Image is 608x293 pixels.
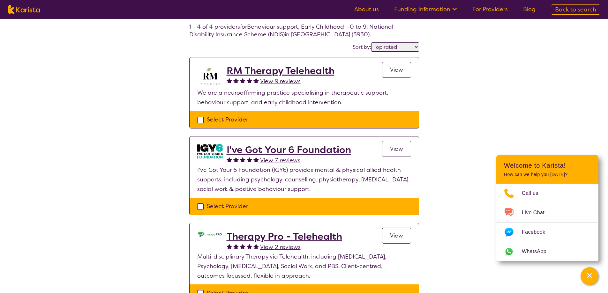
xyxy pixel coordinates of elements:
[253,78,259,83] img: fullstar
[240,78,245,83] img: fullstar
[227,157,232,162] img: fullstar
[227,231,342,242] a: Therapy Pro - Telehealth
[394,5,457,13] a: Funding Information
[382,141,411,157] a: View
[496,184,598,261] ul: Choose channel
[197,144,223,158] img: aw0qclyvxjfem2oefjis.jpg
[504,172,591,177] p: How can we help you [DATE]?
[197,88,411,107] p: We are a neuroaffirming practice specialising in therapeutic support, behaviour support, and earl...
[390,232,403,239] span: View
[353,44,371,50] label: Sort by:
[522,227,553,237] span: Facebook
[390,145,403,153] span: View
[354,5,379,13] a: About us
[260,242,301,252] a: View 2 reviews
[227,65,334,77] a: RM Therapy Telehealth
[247,157,252,162] img: fullstar
[227,78,232,83] img: fullstar
[8,5,40,14] img: Karista logo
[523,5,536,13] a: Blog
[253,157,259,162] img: fullstar
[197,231,223,238] img: lehxprcbtunjcwin5sb4.jpg
[522,188,546,198] span: Call us
[522,208,552,217] span: Live Chat
[260,156,300,165] a: View 7 reviews
[496,242,598,261] a: Web link opens in a new tab.
[260,77,301,85] span: View 9 reviews
[260,77,301,86] a: View 9 reviews
[390,66,403,74] span: View
[197,252,411,281] p: Multi-disciplinary Therapy via Telehealth, including [MEDICAL_DATA], Psychology, [MEDICAL_DATA], ...
[227,244,232,249] img: fullstar
[233,244,239,249] img: fullstar
[247,244,252,249] img: fullstar
[197,165,411,194] p: I've Got Your 6 Foundation (IGY6) provides mental & physical allied health supports, including ps...
[581,267,598,285] button: Channel Menu
[496,155,598,261] div: Channel Menu
[240,157,245,162] img: fullstar
[260,157,300,164] span: View 7 reviews
[504,162,591,169] h2: Welcome to Karista!
[382,228,411,244] a: View
[260,243,301,251] span: View 2 reviews
[472,5,508,13] a: For Providers
[233,157,239,162] img: fullstar
[253,244,259,249] img: fullstar
[227,144,351,156] a: I've Got Your 6 Foundation
[551,4,600,15] a: Back to search
[555,6,596,13] span: Back to search
[247,78,252,83] img: fullstar
[197,65,223,88] img: b3hjthhf71fnbidirs13.png
[240,244,245,249] img: fullstar
[233,78,239,83] img: fullstar
[522,247,554,256] span: WhatsApp
[382,62,411,78] a: View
